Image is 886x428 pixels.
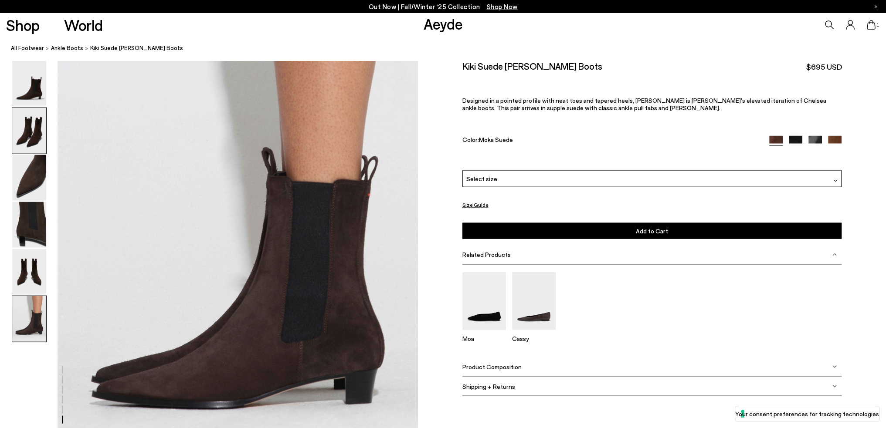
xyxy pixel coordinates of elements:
p: Out Now | Fall/Winter ‘25 Collection [369,1,518,12]
span: Add to Cart [636,227,668,234]
p: Cassy [512,335,556,342]
span: Kiki Suede [PERSON_NAME] Boots [90,44,183,53]
a: World [64,17,103,33]
span: Shipping + Returns [462,383,515,390]
img: Kiki Suede Chelsea Boots - Image 6 [12,296,46,342]
a: Moa Suede Pointed-Toe Flats Moa [462,324,506,342]
span: Moka Suede [479,136,513,143]
a: All Footwear [11,44,44,53]
span: $695 USD [806,61,842,72]
img: Cassy Pointed-Toe Flats [512,272,556,330]
img: svg%3E [832,364,837,369]
img: Kiki Suede Chelsea Boots - Image 3 [12,155,46,201]
img: Moa Suede Pointed-Toe Flats [462,272,506,330]
img: svg%3E [832,384,837,388]
img: svg%3E [833,179,838,183]
a: Aeyde [423,14,462,33]
div: Color: [462,136,757,146]
img: Kiki Suede Chelsea Boots - Image 4 [12,202,46,248]
span: Related Products [462,251,511,258]
button: Size Guide [462,199,489,210]
h2: Kiki Suede [PERSON_NAME] Boots [462,61,602,71]
img: Kiki Suede Chelsea Boots - Image 5 [12,249,46,295]
img: Kiki Suede Chelsea Boots - Image 1 [12,61,46,107]
p: Moa [462,335,506,342]
button: Add to Cart [462,222,842,239]
span: Select size [466,174,497,183]
a: ankle boots [51,44,83,53]
span: 1 [876,23,880,27]
span: Product Composition [462,363,522,371]
img: svg%3E [832,252,837,256]
span: ankle boots [51,44,83,51]
span: Navigate to /collections/new-in [487,3,518,10]
a: Cassy Pointed-Toe Flats Cassy [512,324,556,342]
nav: breadcrumb [11,37,886,61]
img: Kiki Suede Chelsea Boots - Image 2 [12,108,46,154]
a: Shop [6,17,40,33]
p: Designed in a pointed profile with neat toes and tapered heels, [PERSON_NAME] is [PERSON_NAME]’s ... [462,97,842,111]
label: Your consent preferences for tracking technologies [735,409,879,418]
a: 1 [867,20,876,30]
button: Your consent preferences for tracking technologies [735,406,879,421]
